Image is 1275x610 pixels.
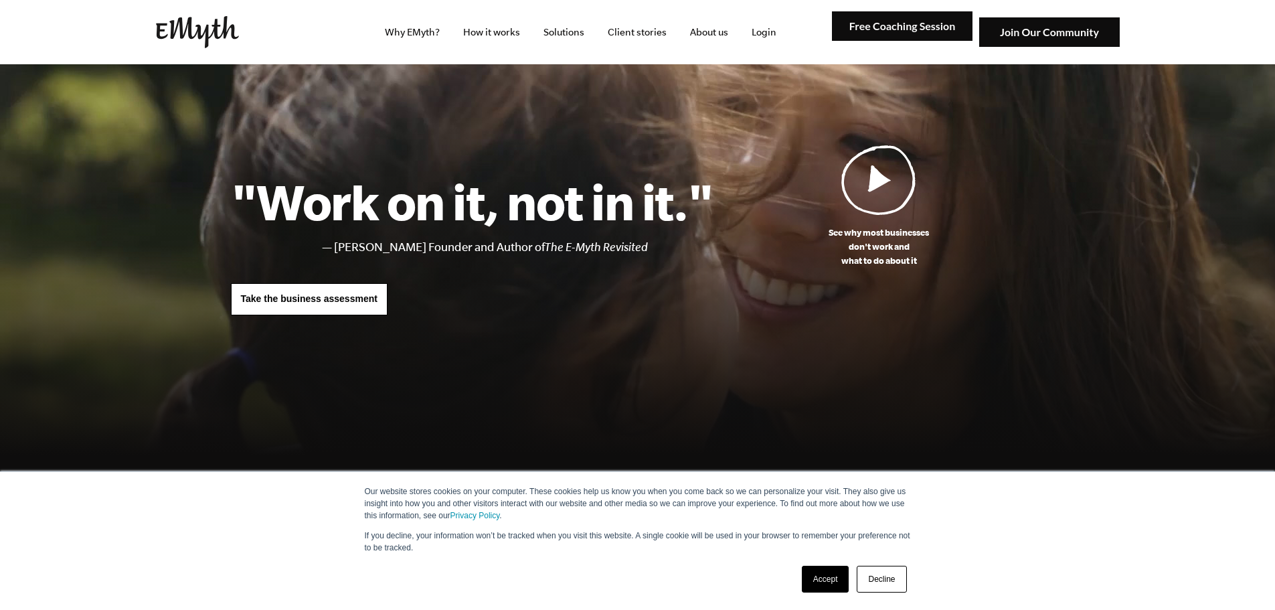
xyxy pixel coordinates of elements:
[365,485,911,522] p: Our website stores cookies on your computer. These cookies help us know you when you come back so...
[832,11,972,42] img: Free Coaching Session
[156,16,239,48] img: EMyth
[979,17,1120,48] img: Join Our Community
[231,283,388,315] a: Take the business assessment
[713,226,1045,268] p: See why most businesses don't work and what to do about it
[545,240,648,254] i: The E-Myth Revisited
[802,566,849,593] a: Accept
[841,145,916,215] img: Play Video
[241,293,377,304] span: Take the business assessment
[713,145,1045,268] a: See why most businessesdon't work andwhat to do about it
[365,530,911,554] p: If you decline, your information won’t be tracked when you visit this website. A single cookie wi...
[450,511,500,520] a: Privacy Policy
[857,566,906,593] a: Decline
[334,238,713,257] li: [PERSON_NAME] Founder and Author of
[231,172,713,231] h1: "Work on it, not in it."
